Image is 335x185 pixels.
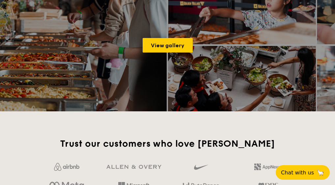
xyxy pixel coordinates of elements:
[54,163,79,171] img: Jf4Dw0UUCKFd4aYAAAAASUVORK5CYII=
[317,169,324,176] span: 🦙
[276,165,330,180] button: Chat with us🦙
[36,138,299,150] h2: Trust our customers who love [PERSON_NAME]
[194,162,208,173] img: gdlseuq06himwAAAABJRU5ErkJggg==
[143,38,193,53] a: View gallery
[281,169,314,176] span: Chat with us
[254,164,283,170] img: 2L6uqdT+6BmeAFDfWP11wfMG223fXktMZIL+i+lTG25h0NjUBKOYhdW2Kn6T+C0Q7bASH2i+1JIsIulPLIv5Ss6l0e291fRVW...
[106,165,161,169] img: GRg3jHAAAAABJRU5ErkJggg==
